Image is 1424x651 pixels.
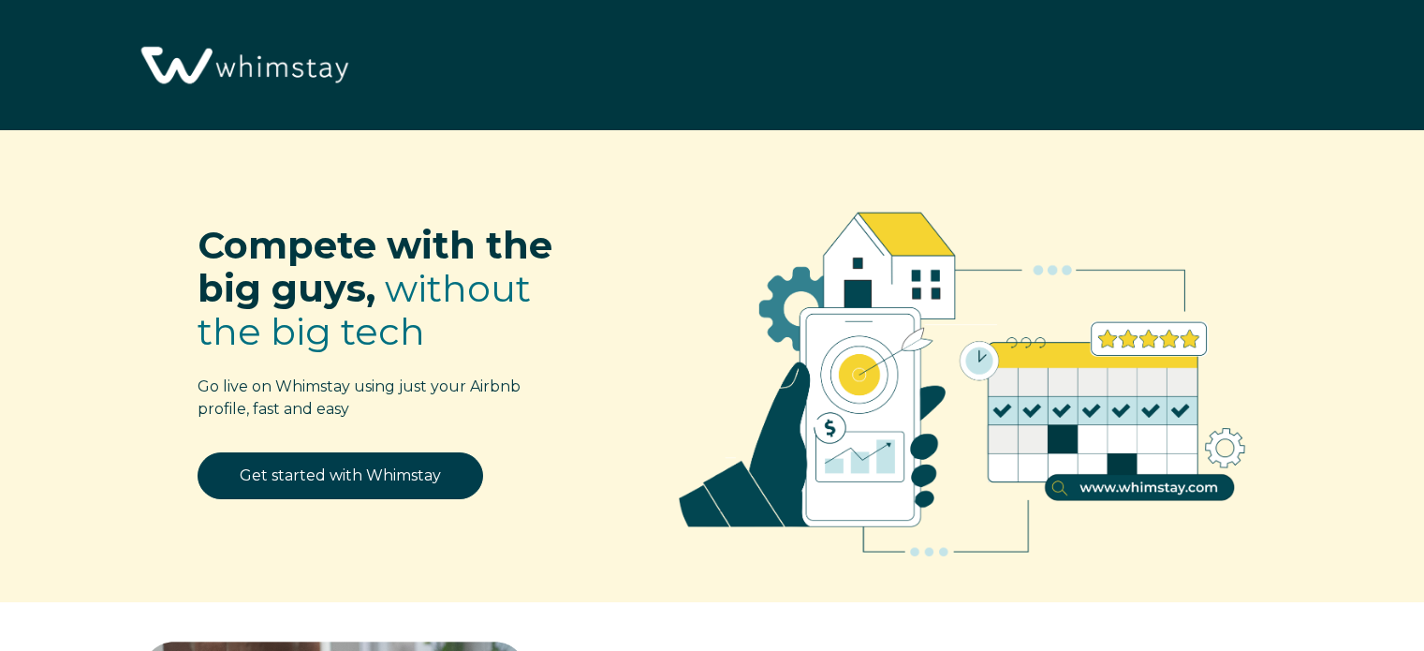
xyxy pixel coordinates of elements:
a: Get started with Whimstay [198,452,483,499]
img: Whimstay Logo-02 1 [131,9,355,124]
img: RBO Ilustrations-02 [633,158,1292,591]
span: Go live on Whimstay using just your Airbnb profile, fast and easy [198,377,521,418]
span: without the big tech [198,265,531,354]
span: Compete with the big guys, [198,222,552,311]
